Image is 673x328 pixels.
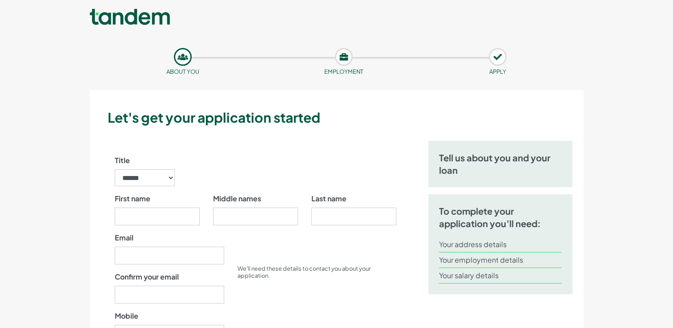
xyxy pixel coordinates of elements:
label: Last name [311,193,347,204]
li: Your salary details [439,268,562,284]
h5: To complete your application you’ll need: [439,205,562,230]
h5: Tell us about you and your loan [439,152,562,176]
small: We’ll need these details to contact you about your application. [238,265,371,279]
label: Middle names [213,193,261,204]
h3: Let's get your application started [108,108,580,127]
label: Confirm your email [115,272,179,282]
label: Mobile [115,311,138,321]
small: Employment [324,68,363,75]
li: Your address details [439,237,562,252]
small: APPLY [489,68,506,75]
li: Your employment details [439,252,562,268]
label: Email [115,232,133,243]
small: About you [166,68,199,75]
label: Title [115,155,130,166]
label: First name [115,193,150,204]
